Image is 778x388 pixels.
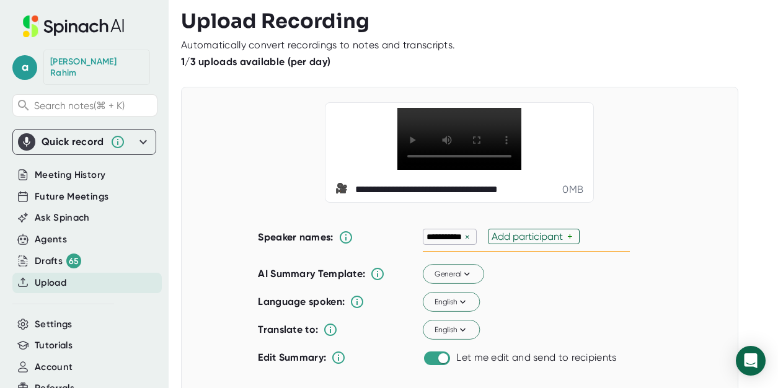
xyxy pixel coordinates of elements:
span: General [435,268,473,280]
button: Ask Spinach [35,211,90,225]
div: Automatically convert recordings to notes and transcripts. [181,39,455,51]
div: Quick record [18,130,151,154]
button: Agents [35,232,67,247]
b: Speaker names: [258,231,333,243]
div: Let me edit and send to recipients [456,351,616,364]
button: General [423,265,484,284]
button: Tutorials [35,338,73,353]
div: Open Intercom Messenger [736,346,766,376]
div: 0 MB [562,183,583,196]
button: English [423,293,480,312]
b: Language spoken: [258,296,345,307]
button: Account [35,360,73,374]
span: English [435,296,469,307]
button: English [423,320,480,340]
div: Quick record [42,136,104,148]
span: a [12,55,37,80]
div: 65 [66,254,81,268]
button: Drafts 65 [35,254,81,268]
button: Future Meetings [35,190,108,204]
div: Add participant [492,231,567,242]
b: AI Summary Template: [258,268,365,280]
div: Drafts [35,254,81,268]
button: Upload [35,276,66,290]
span: English [435,324,469,335]
b: Edit Summary: [258,351,326,363]
div: + [567,231,576,242]
b: Translate to: [258,324,318,335]
b: 1/3 uploads available (per day) [181,56,330,68]
button: Meeting History [35,168,105,182]
div: Abdul Rahim [50,56,143,78]
button: Settings [35,317,73,332]
h3: Upload Recording [181,9,766,33]
span: Search notes (⌘ + K) [34,100,125,112]
span: video [335,182,350,197]
div: × [462,231,473,243]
